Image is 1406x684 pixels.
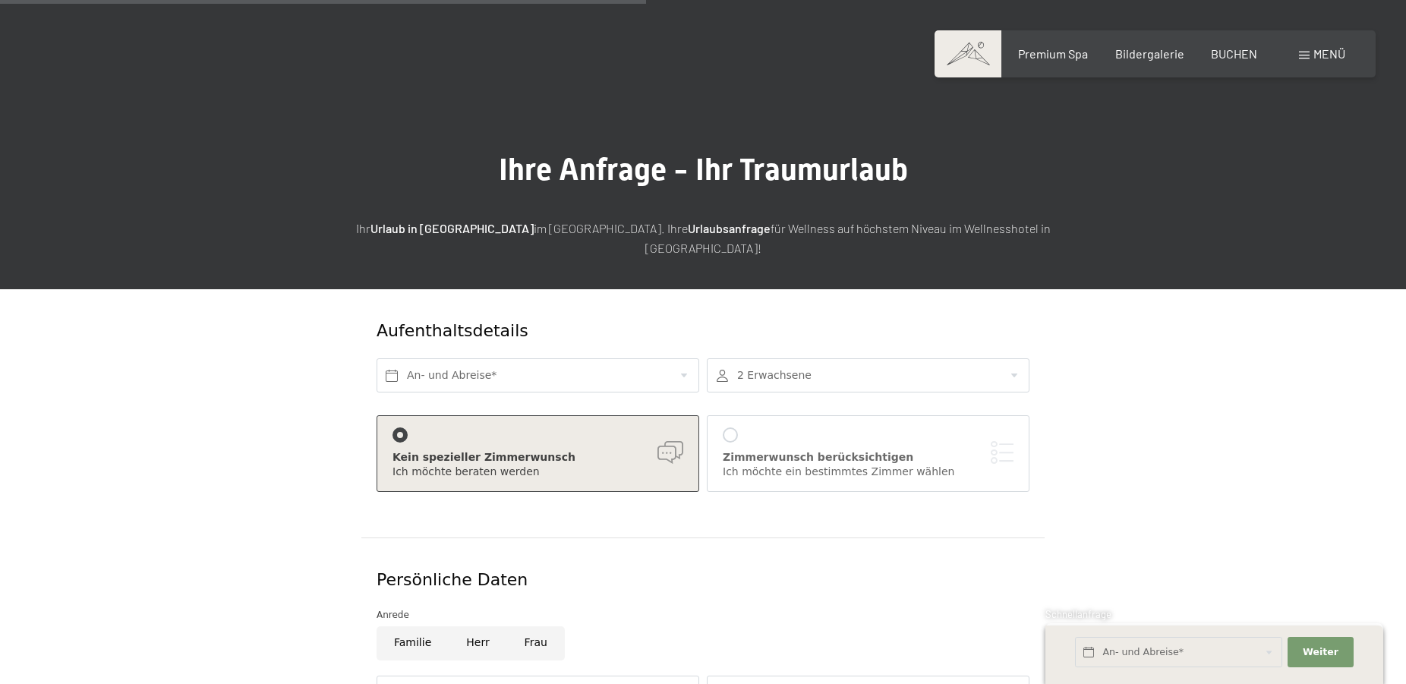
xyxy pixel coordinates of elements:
[1045,608,1111,620] span: Schnellanfrage
[323,219,1083,257] p: Ihr im [GEOGRAPHIC_DATA]. Ihre für Wellness auf höchstem Niveau im Wellnesshotel in [GEOGRAPHIC_D...
[377,569,1029,592] div: Persönliche Daten
[377,607,1029,623] div: Anrede
[1303,645,1338,659] span: Weiter
[1115,46,1184,61] a: Bildergalerie
[1211,46,1257,61] a: BUCHEN
[723,450,1014,465] div: Zimmerwunsch berücksichtigen
[499,152,908,188] span: Ihre Anfrage - Ihr Traumurlaub
[1288,637,1353,668] button: Weiter
[392,465,683,480] div: Ich möchte beraten werden
[370,221,534,235] strong: Urlaub in [GEOGRAPHIC_DATA]
[377,320,919,343] div: Aufenthaltsdetails
[392,450,683,465] div: Kein spezieller Zimmerwunsch
[1018,46,1088,61] a: Premium Spa
[1313,46,1345,61] span: Menü
[688,221,771,235] strong: Urlaubsanfrage
[723,465,1014,480] div: Ich möchte ein bestimmtes Zimmer wählen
